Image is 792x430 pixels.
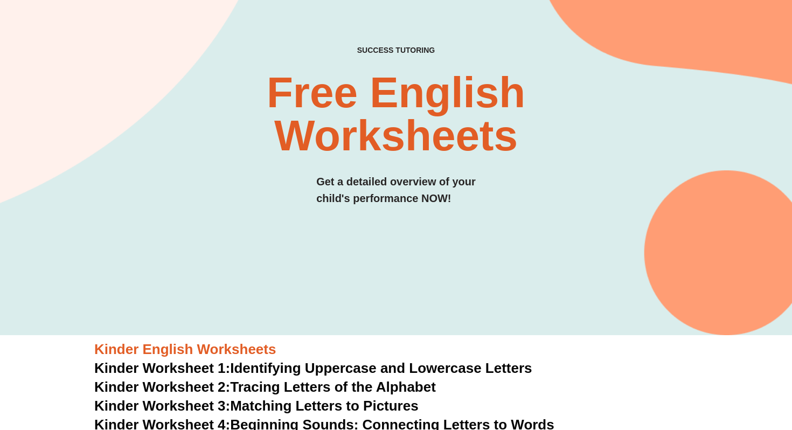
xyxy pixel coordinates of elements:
[607,308,792,430] iframe: Chat Widget
[94,398,419,414] a: Kinder Worksheet 3:Matching Letters to Pictures
[94,360,230,376] span: Kinder Worksheet 1:
[161,71,631,157] h2: Free English Worksheets​
[94,360,532,376] a: Kinder Worksheet 1:Identifying Uppercase and Lowercase Letters
[94,379,230,395] span: Kinder Worksheet 2:
[316,174,476,207] h3: Get a detailed overview of your child's performance NOW!
[94,379,436,395] a: Kinder Worksheet 2:Tracing Letters of the Alphabet
[290,46,502,55] h4: SUCCESS TUTORING​
[94,398,230,414] span: Kinder Worksheet 3:
[94,341,698,359] h3: Kinder English Worksheets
